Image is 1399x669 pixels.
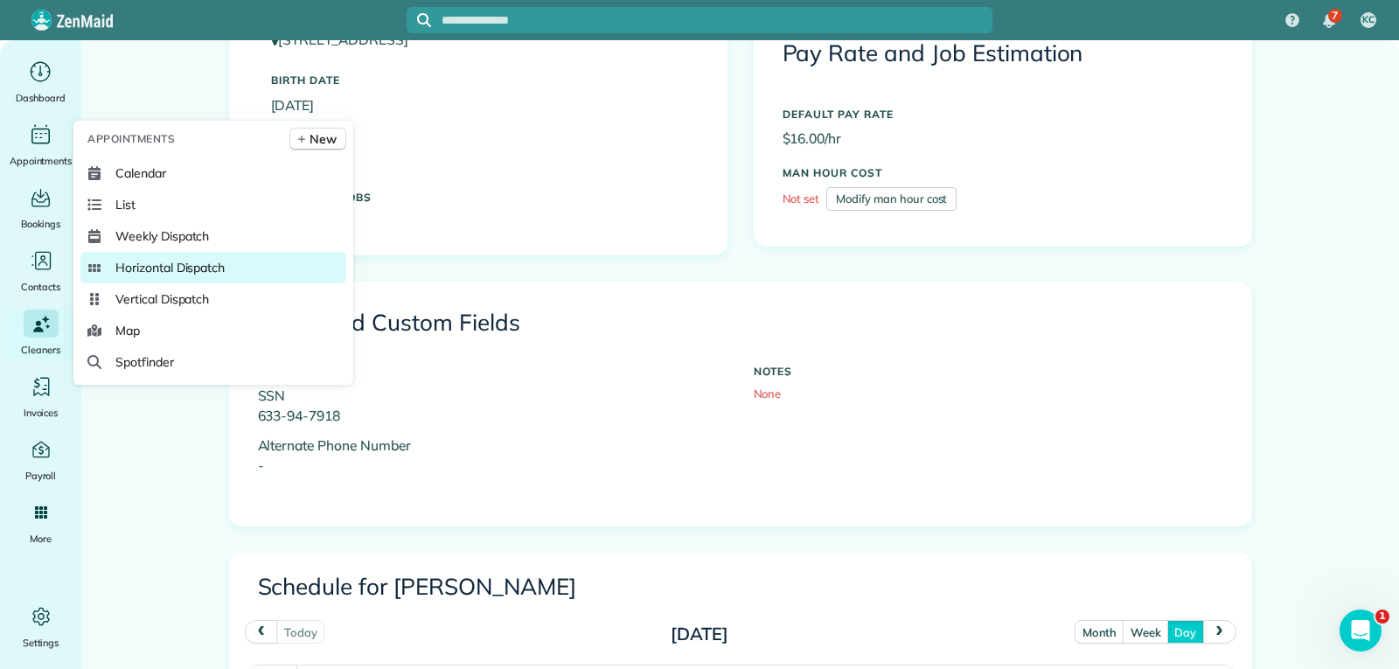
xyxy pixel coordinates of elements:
[80,220,346,252] a: Weekly Dispatch
[271,95,686,115] p: [DATE]
[258,575,1223,600] h3: Schedule for [PERSON_NAME]
[1311,2,1347,40] div: 7 unread notifications
[80,189,346,220] a: List
[115,164,166,182] span: Calendar
[258,366,727,377] h5: CUSTOM FIELDS
[271,212,686,232] p: 2
[21,278,60,296] span: Contacts
[115,196,136,213] span: List
[258,436,727,477] p: Alternate Phone Number -
[1375,610,1389,624] span: 1
[310,130,337,148] span: New
[783,41,1223,66] h3: Pay Rate and Job Estimation
[80,315,346,346] a: Map
[271,74,686,86] h5: Birth Date
[1340,610,1382,652] iframe: Intercom live chat
[21,341,60,359] span: Cleaners
[783,129,1223,149] p: $16.00/hr
[590,624,809,644] h2: [DATE]
[10,152,73,170] span: Appointments
[7,58,74,107] a: Dashboard
[258,310,1223,336] h3: Notes and Custom Fields
[25,467,57,484] span: Payroll
[87,130,175,148] span: Appointments
[271,31,425,48] a: [STREET_ADDRESS]
[7,310,74,359] a: Cleaners
[1332,9,1338,23] span: 7
[80,283,346,315] a: Vertical Dispatch
[289,128,346,150] a: New
[783,192,820,206] span: Not set
[23,634,59,652] span: Settings
[1362,13,1375,27] span: KC
[115,353,174,371] span: Spotfinder
[24,404,59,422] span: Invoices
[7,247,74,296] a: Contacts
[258,386,727,427] p: SSN 633-94-7918
[7,373,74,422] a: Invoices
[417,13,431,27] svg: Focus search
[115,227,209,245] span: Weekly Dispatch
[21,215,61,233] span: Bookings
[7,121,74,170] a: Appointments
[80,157,346,189] a: Calendar
[1123,620,1168,644] button: week
[407,13,431,27] button: Focus search
[30,530,52,547] span: More
[271,192,686,203] h5: Recurring Jobs
[783,108,1223,120] h5: DEFAULT PAY RATE
[245,620,278,644] button: prev
[276,620,324,644] button: today
[7,603,74,652] a: Settings
[16,89,66,107] span: Dashboard
[826,187,957,212] a: Modify man hour cost
[115,290,209,308] span: Vertical Dispatch
[783,167,1223,178] h5: MAN HOUR COST
[115,259,225,276] span: Horizontal Dispatch
[271,133,686,144] h5: Hired On
[1202,620,1235,644] button: next
[754,387,782,401] span: None
[7,184,74,233] a: Bookings
[271,153,686,173] p: [DATE]
[1167,620,1204,644] button: day
[754,366,1223,377] h5: NOTES
[1075,620,1124,644] button: month
[7,436,74,484] a: Payroll
[80,346,346,378] a: Spotfinder
[115,322,140,339] span: Map
[80,252,346,283] a: Horizontal Dispatch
